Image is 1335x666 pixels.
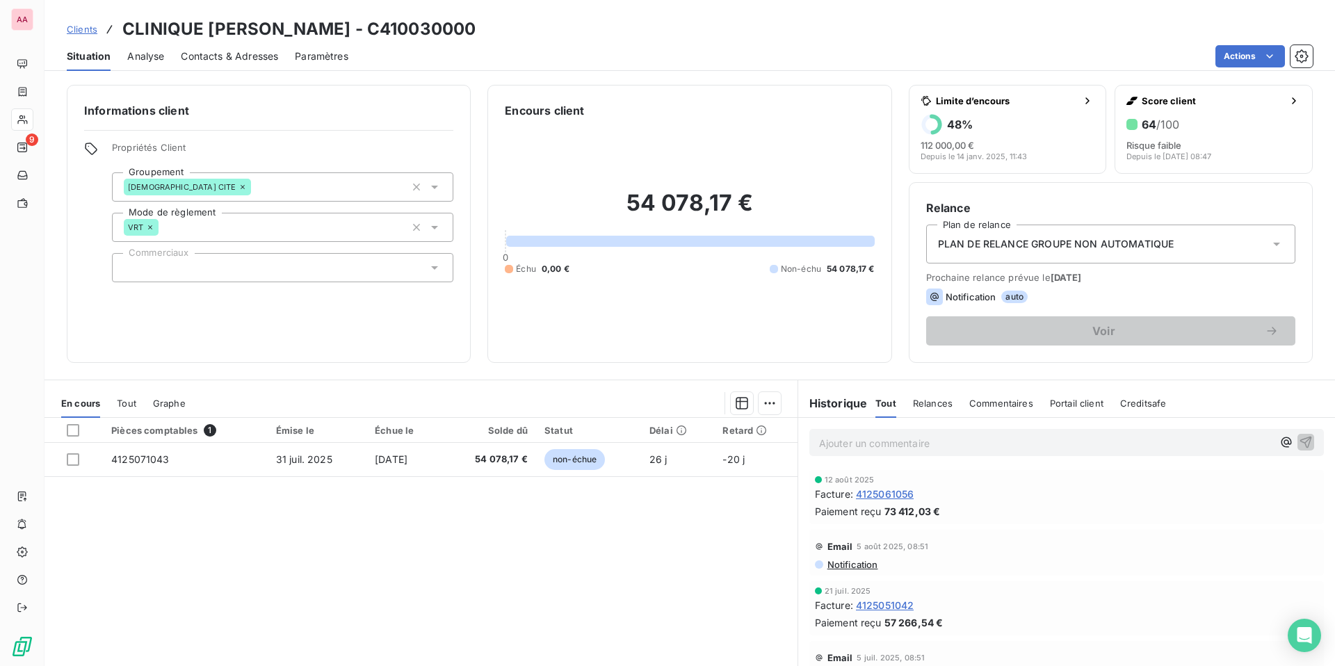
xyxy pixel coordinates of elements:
span: Facture : [815,598,853,612]
h3: CLINIQUE [PERSON_NAME] - C410030000 [122,17,476,42]
span: 1 [204,424,216,437]
span: Risque faible [1126,140,1181,151]
span: Voir [943,325,1265,336]
span: [DATE] [375,453,407,465]
button: Score client64/100Risque faibleDepuis le [DATE] 08:47 [1115,85,1313,174]
span: auto [1001,291,1028,303]
span: 112 000,00 € [921,140,974,151]
span: Analyse [127,49,164,63]
h6: 64 [1142,117,1179,131]
span: 5 août 2025, 08:51 [857,542,928,551]
span: 4125061056 [856,487,914,501]
h6: Relance [926,200,1295,216]
span: 54 078,17 € [451,453,528,466]
a: Clients [67,22,97,36]
span: Facture : [815,487,853,501]
span: PLAN DE RELANCE GROUPE NON AUTOMATIQUE [938,237,1174,251]
span: -20 j [722,453,745,465]
span: 9 [26,133,38,146]
input: Ajouter une valeur [251,181,262,193]
img: Logo LeanPay [11,635,33,658]
span: Paiement reçu [815,504,882,519]
div: Échue le [375,425,434,436]
div: Délai [649,425,706,436]
h6: Informations client [84,102,453,119]
span: 4125071043 [111,453,170,465]
span: Score client [1142,95,1283,106]
input: Ajouter une valeur [159,221,170,234]
div: Solde dû [451,425,528,436]
span: Propriétés Client [112,142,453,161]
button: Voir [926,316,1295,346]
span: 31 juil. 2025 [276,453,332,465]
span: 12 août 2025 [825,476,875,484]
span: Paiement reçu [815,615,882,630]
span: Non-échu [781,263,821,275]
h6: Encours client [505,102,584,119]
span: 26 j [649,453,667,465]
span: Relances [913,398,953,409]
span: VRT [128,223,143,232]
span: Échu [516,263,536,275]
span: Email [827,541,853,552]
span: Clients [67,24,97,35]
span: Depuis le [DATE] 08:47 [1126,152,1211,161]
span: [DATE] [1051,272,1082,283]
span: 57 266,54 € [884,615,944,630]
span: Situation [67,49,111,63]
span: 0 [503,252,508,263]
div: Émise le [276,425,358,436]
span: Notification [826,559,878,570]
div: Statut [544,425,633,436]
span: Portail client [1050,398,1103,409]
span: Notification [946,291,996,302]
span: 4125051042 [856,598,914,612]
span: Tout [875,398,896,409]
span: 54 078,17 € [827,263,875,275]
h6: Historique [798,395,868,412]
span: /100 [1156,117,1179,131]
span: En cours [61,398,100,409]
div: Pièces comptables [111,424,259,437]
button: Limite d’encours48%112 000,00 €Depuis le 14 janv. 2025, 11:43 [909,85,1107,174]
span: non-échue [544,449,605,470]
div: Open Intercom Messenger [1288,619,1321,652]
span: Limite d’encours [936,95,1077,106]
div: Retard [722,425,788,436]
span: 73 412,03 € [884,504,941,519]
span: Email [827,652,853,663]
span: 21 juil. 2025 [825,587,871,595]
span: Graphe [153,398,186,409]
span: Contacts & Adresses [181,49,278,63]
span: Paramètres [295,49,348,63]
span: Prochaine relance prévue le [926,272,1295,283]
h2: 54 078,17 € [505,189,874,231]
span: 0,00 € [542,263,569,275]
h6: 48 % [947,117,973,131]
span: Tout [117,398,136,409]
span: Commentaires [969,398,1033,409]
button: Actions [1215,45,1285,67]
span: 5 juil. 2025, 08:51 [857,653,925,662]
input: Ajouter une valeur [124,261,135,274]
span: [DEMOGRAPHIC_DATA] CITE [128,183,236,191]
a: 9 [11,136,33,159]
span: Creditsafe [1120,398,1167,409]
div: AA [11,8,33,31]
